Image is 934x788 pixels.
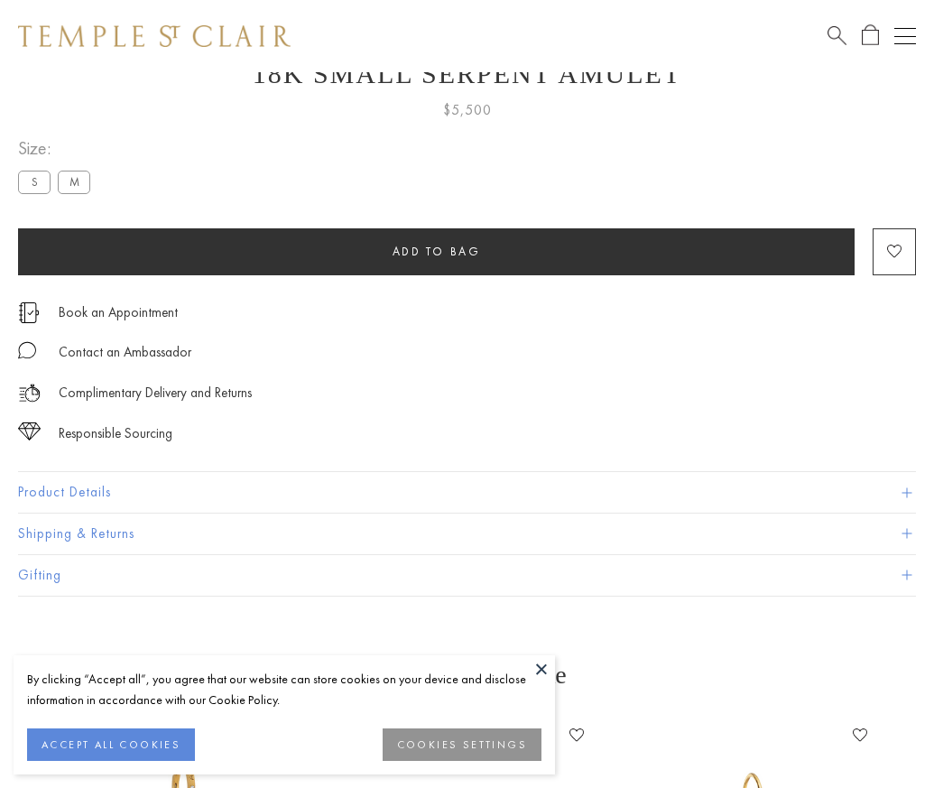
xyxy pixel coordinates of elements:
[58,171,90,193] label: M
[27,669,541,710] div: By clicking “Accept all”, you agree that our website can store cookies on your device and disclos...
[18,472,916,513] button: Product Details
[443,98,492,122] span: $5,500
[894,25,916,47] button: Open navigation
[59,382,252,404] p: Complimentary Delivery and Returns
[18,341,36,359] img: MessageIcon-01_2.svg
[18,422,41,440] img: icon_sourcing.svg
[18,302,40,323] img: icon_appointment.svg
[59,341,191,364] div: Contact an Ambassador
[18,59,916,89] h1: 18K Small Serpent Amulet
[383,728,541,761] button: COOKIES SETTINGS
[18,171,51,193] label: S
[59,302,178,322] a: Book an Appointment
[18,134,97,163] span: Size:
[862,24,879,47] a: Open Shopping Bag
[27,728,195,761] button: ACCEPT ALL COOKIES
[18,228,855,275] button: Add to bag
[18,382,41,404] img: icon_delivery.svg
[18,555,916,596] button: Gifting
[828,24,846,47] a: Search
[18,514,916,554] button: Shipping & Returns
[393,244,481,259] span: Add to bag
[18,25,291,47] img: Temple St. Clair
[59,422,172,445] div: Responsible Sourcing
